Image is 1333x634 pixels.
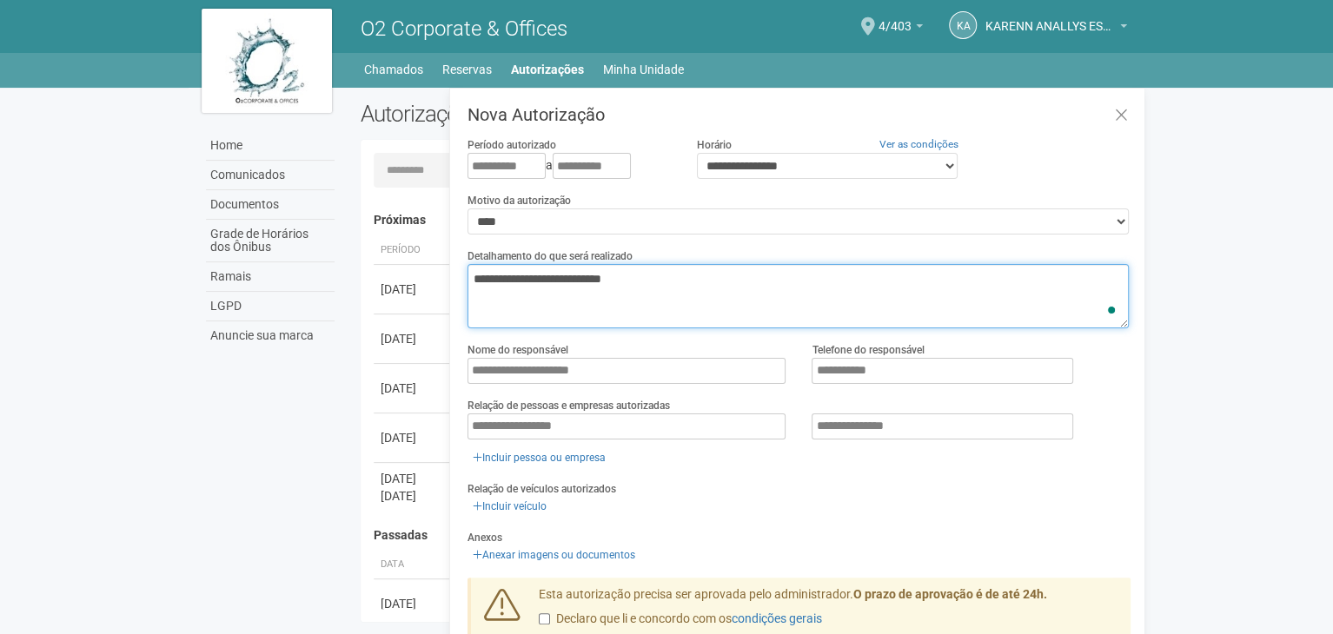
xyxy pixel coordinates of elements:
div: [DATE] [381,330,445,347]
div: [DATE] [381,487,445,505]
label: Telefone do responsável [812,342,924,358]
a: 4/403 [879,22,923,36]
a: Minha Unidade [603,57,684,82]
a: Ver as condições [879,138,958,150]
label: Declaro que li e concordo com os [539,611,822,628]
a: Anuncie sua marca [206,321,335,350]
h2: Autorizações [361,101,733,127]
a: Ramais [206,262,335,292]
a: Comunicados [206,161,335,190]
a: Reservas [442,57,492,82]
textarea: To enrich screen reader interactions, please activate Accessibility in Grammarly extension settings [468,264,1129,328]
div: a [468,153,671,179]
th: Data [374,551,452,579]
img: logo.jpg [202,9,332,113]
h4: Próximas [374,214,1118,227]
strong: O prazo de aprovação é de até 24h. [853,587,1047,601]
th: Período [374,236,452,265]
div: [DATE] [381,429,445,446]
a: Chamados [364,57,423,82]
label: Detalhamento do que será realizado [468,248,633,264]
label: Nome do responsável [468,342,568,358]
a: Grade de Horários dos Ônibus [206,220,335,262]
input: Declaro que li e concordo com oscondições gerais [539,613,550,624]
label: Relação de pessoas e empresas autorizadas [468,398,670,413]
a: condições gerais [732,611,822,625]
div: [DATE] [381,470,445,487]
span: KARENN ANALLYS ESTELLA [985,3,1116,33]
a: Documentos [206,190,335,220]
label: Anexos [468,530,502,545]
a: LGPD [206,292,335,321]
a: KA [949,11,977,39]
h4: Passadas [374,529,1118,542]
div: [DATE] [381,281,445,298]
a: Incluir veículo [468,497,552,516]
a: Home [206,131,335,161]
a: KARENN ANALLYS ESTELLA [985,22,1127,36]
label: Relação de veículos autorizados [468,481,616,497]
div: [DATE] [381,595,445,612]
label: Horário [697,137,732,153]
label: Motivo da autorização [468,193,571,208]
div: [DATE] [381,380,445,397]
a: Anexar imagens ou documentos [468,545,640,565]
a: Incluir pessoa ou empresa [468,448,611,467]
a: Autorizações [511,57,584,82]
span: O2 Corporate & Offices [361,17,567,41]
label: Período autorizado [468,137,556,153]
h3: Nova Autorização [468,106,1131,123]
span: 4/403 [879,3,912,33]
